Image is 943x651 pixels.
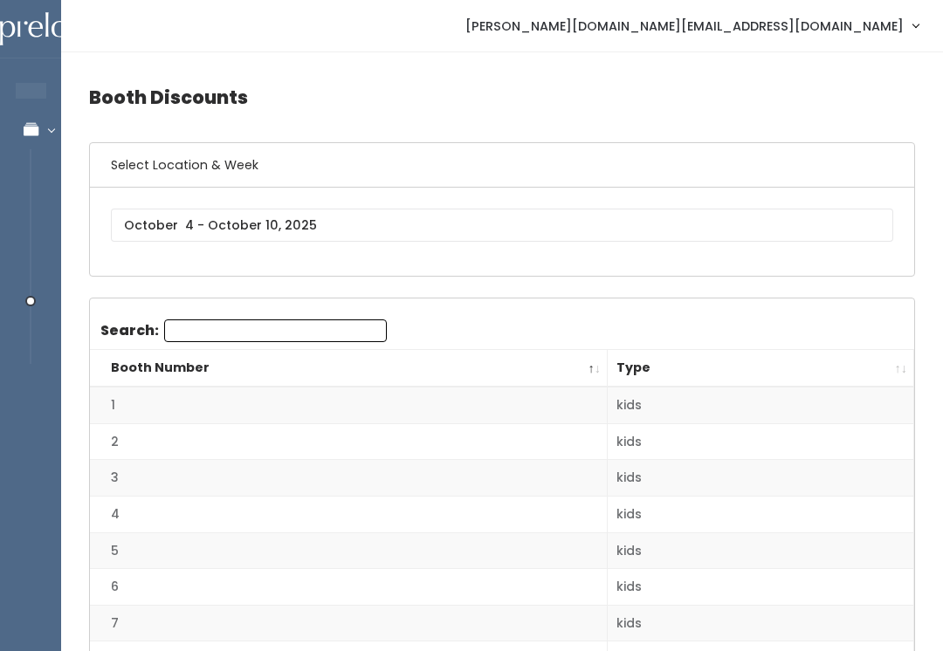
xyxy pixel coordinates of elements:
td: kids [608,569,914,606]
th: Booth Number: activate to sort column descending [90,350,608,387]
td: 1 [90,387,608,423]
a: [PERSON_NAME][DOMAIN_NAME][EMAIL_ADDRESS][DOMAIN_NAME] [448,7,936,45]
td: kids [608,423,914,460]
td: kids [608,496,914,532]
td: 4 [90,496,608,532]
td: 3 [90,460,608,497]
td: 7 [90,605,608,641]
td: kids [608,387,914,423]
h6: Select Location & Week [90,143,914,188]
input: October 4 - October 10, 2025 [111,209,893,242]
td: kids [608,605,914,641]
label: Search: [100,319,387,342]
td: 2 [90,423,608,460]
td: kids [608,460,914,497]
span: [PERSON_NAME][DOMAIN_NAME][EMAIL_ADDRESS][DOMAIN_NAME] [465,17,904,36]
th: Type: activate to sort column ascending [608,350,914,387]
td: 5 [90,532,608,569]
td: kids [608,532,914,569]
h4: Booth Discounts [89,73,915,121]
input: Search: [164,319,387,342]
td: 6 [90,569,608,606]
